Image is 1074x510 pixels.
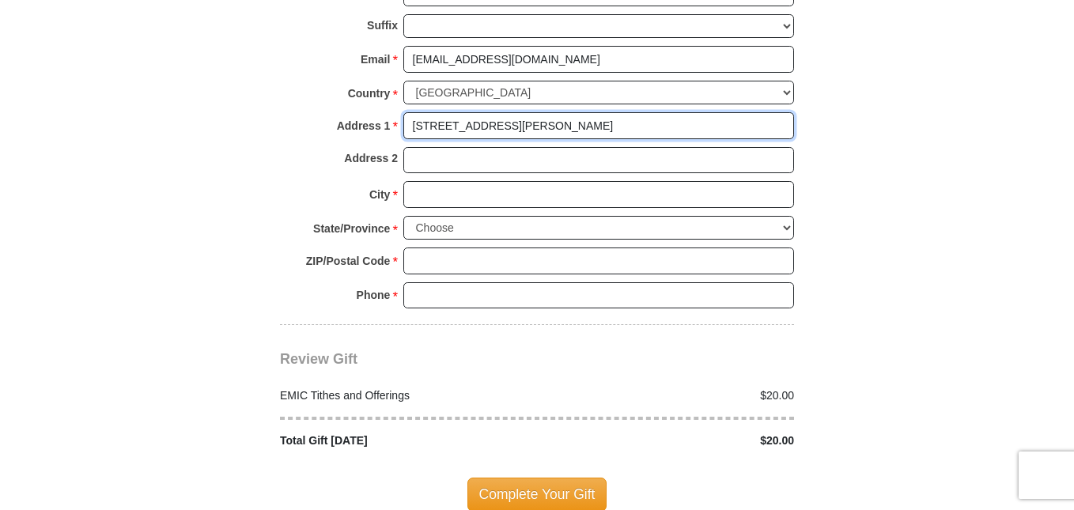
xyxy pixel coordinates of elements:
div: Total Gift [DATE] [272,433,538,449]
strong: Suffix [367,14,398,36]
div: $20.00 [537,387,803,404]
strong: City [369,183,390,206]
div: EMIC Tithes and Offerings [272,387,538,404]
strong: Phone [357,284,391,306]
strong: Address 1 [337,115,391,137]
strong: ZIP/Postal Code [306,250,391,272]
strong: Address 2 [344,147,398,169]
strong: Email [361,48,390,70]
strong: State/Province [313,217,390,240]
div: $20.00 [537,433,803,449]
span: Review Gift [280,351,357,367]
strong: Country [348,82,391,104]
